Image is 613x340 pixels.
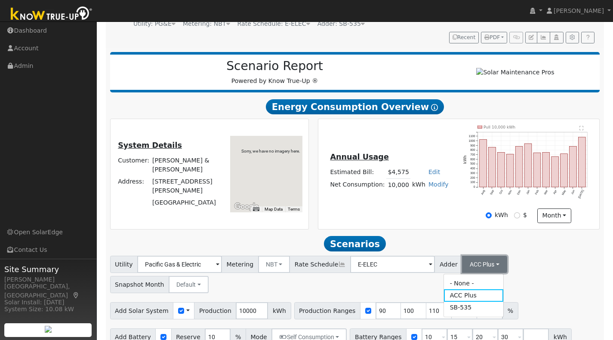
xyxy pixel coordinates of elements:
span: % [502,302,518,319]
span: Production Ranges [294,302,360,319]
label: $ [523,211,527,220]
h2: Scenario Report [119,59,431,74]
div: System Size: 10.08 kW [4,305,92,314]
text: 800 [471,148,475,151]
img: retrieve [45,326,52,333]
text: Nov [508,189,513,195]
text: Jan [526,189,530,195]
text: Jun [571,189,576,195]
text: 0 [474,185,475,188]
a: - None - [444,277,504,289]
div: Powered by Know True-Up ® [114,59,435,86]
button: Multi-Series Graph [537,32,550,44]
span: Adder [434,256,462,273]
text:  [580,126,584,130]
div: Utility: PG&E [133,19,176,28]
text: 300 [471,172,475,175]
span: Utility [110,256,138,273]
span: Add Solar System [110,302,174,319]
td: kWh [410,179,427,191]
text: Sep [490,189,495,195]
input: Select a Rate Schedule [350,256,435,273]
text: 600 [471,157,475,160]
text: [DATE] [578,189,585,199]
a: Modify [428,181,449,188]
text: Oct [499,189,503,195]
td: Customer: [117,154,151,175]
div: Solar Install: [DATE] [4,298,92,307]
span: Scenarios [324,236,385,251]
rect: onclick="" [542,152,550,187]
td: 10,000 [386,179,410,191]
a: Help Link [581,32,595,44]
u: System Details [118,141,182,150]
a: Open this area in Google Maps (opens a new window) [232,201,261,212]
a: Terms (opens in new tab) [288,207,300,211]
a: Map [72,292,80,299]
text: 1000 [469,139,475,142]
div: Metering: NBT [183,19,230,28]
td: Address: [117,176,151,197]
button: month [537,208,571,223]
button: ACC Plus [462,256,507,273]
text: 500 [471,162,475,165]
td: Net Consumption: [329,179,386,191]
i: Show Help [431,104,438,111]
span: Snapshot Month [110,276,169,293]
text: May [561,189,567,196]
rect: onclick="" [533,153,541,187]
td: [PERSON_NAME] & [PERSON_NAME] [151,154,221,175]
div: Adder: SB-535 [317,19,365,28]
text: Aug [481,189,486,195]
input: $ [514,212,520,218]
rect: onclick="" [516,146,523,187]
button: NBT [258,256,290,273]
td: [GEOGRAPHIC_DATA] [151,197,221,209]
td: $4,575 [386,166,410,179]
span: Metering [222,256,259,273]
text: 900 [471,144,475,147]
rect: onclick="" [579,137,586,187]
div: [PERSON_NAME] [4,275,92,284]
img: Google [232,201,261,212]
a: SB-535 [444,302,504,314]
button: Login As [550,32,563,44]
button: Keyboard shortcuts [253,206,259,212]
button: Recent [449,32,479,44]
text: Pull 10,000 kWh [484,124,515,129]
rect: onclick="" [489,147,496,187]
text: 1100 [469,135,475,138]
div: [GEOGRAPHIC_DATA], [GEOGRAPHIC_DATA] [4,282,92,300]
button: Edit User [525,32,537,44]
span: kWh [268,302,291,319]
rect: onclick="" [551,156,559,187]
u: Annual Usage [330,153,388,161]
button: Settings [566,32,579,44]
a: ACC Plus [444,289,504,301]
rect: onclick="" [480,139,487,187]
text: 200 [471,176,475,179]
rect: onclick="" [498,152,505,187]
text: Feb [535,189,539,195]
rect: onclick="" [561,153,568,187]
span: Rate Schedule [290,256,351,273]
text: kWh [463,155,467,164]
button: Default [169,276,209,293]
a: Edit [428,168,440,175]
img: Know True-Up [6,5,97,24]
span: Production [194,302,236,319]
button: PDF [481,32,507,44]
span: [PERSON_NAME] [554,7,604,14]
text: 400 [471,167,475,170]
text: Mar [544,189,549,195]
label: kWh [495,211,508,220]
rect: onclick="" [507,154,514,187]
text: 700 [471,153,475,156]
img: Solar Maintenance Pros [476,68,554,77]
rect: onclick="" [525,144,532,187]
text: Dec [517,189,522,195]
td: Estimated Bill: [329,166,386,179]
text: Apr [553,189,558,195]
span: Alias: None [237,20,310,27]
span: Energy Consumption Overview [266,99,444,115]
